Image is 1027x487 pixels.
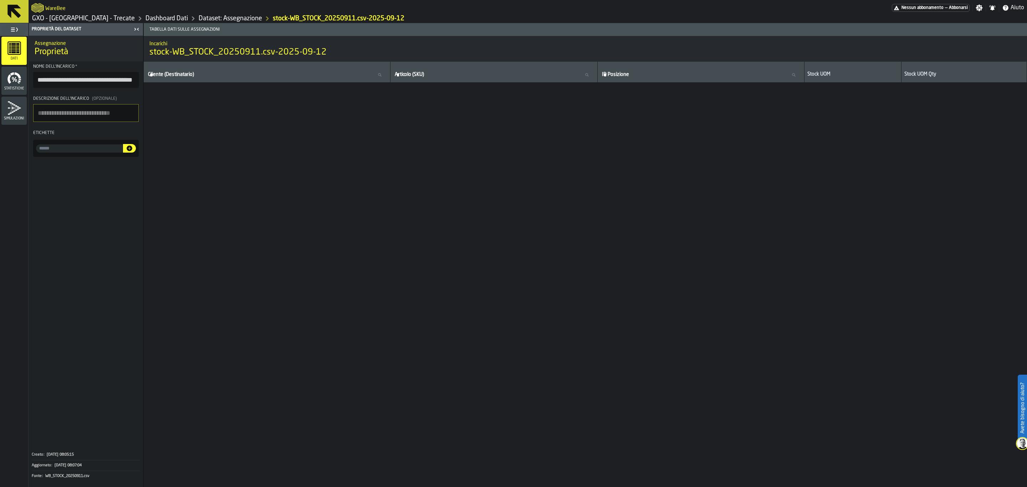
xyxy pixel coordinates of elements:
input: input-value- input-value- [36,144,123,153]
span: label [602,72,629,77]
div: KeyValueItem-Aggiornato [32,460,140,471]
input: button-toolbar-Nome dell'incarico [33,72,139,88]
textarea: Descrizione dell'incarico(Opzionale) [33,104,139,122]
span: [DATE] 08:05:15 [47,452,74,457]
span: Abbonarsi [949,5,968,10]
span: Dati [1,57,27,61]
label: Avete bisogno di aiuto? [1018,375,1026,441]
span: Descrizione dell'incarico [33,97,89,101]
span: Statistiche [1,87,27,91]
span: label [148,72,194,77]
button: button- [123,144,136,153]
label: button-toggle-Notifiche [986,4,999,11]
nav: Breadcrumb [31,14,528,23]
h2: Sub Title [149,40,1021,47]
li: menu Simulazioni [1,97,27,125]
span: Simulazioni [1,117,27,121]
span: stock-WB_STOCK_20250911.csv-2025-09-12 [149,47,327,58]
input: label [393,70,594,80]
span: Richiesto [75,64,77,69]
div: Fonte [32,474,45,478]
button: Fonte:WB_STOCK_20250911.csv [32,471,140,481]
header: Proprietà del Dataset [29,23,143,36]
label: button-toggle-Impostazioni [973,4,986,11]
span: Aiuto [1011,4,1024,12]
h2: Sub Title [45,4,66,11]
a: link-to-/wh/i/7274009e-5361-4e21-8e36-7045ee840609/ASSIGNMENT/21ce7b4f-5625-42cd-b623-7734a078d9fc [273,15,404,22]
div: Stock UOM Qty [904,71,1024,78]
label: button-toolbar-Nome dell'incarico [33,64,139,88]
span: Tabella dati sulle assegnazioni [147,27,1027,32]
span: Etichette [33,131,55,135]
div: title-Proprietà [29,36,143,61]
div: KeyValueItem-Creato [32,450,140,460]
span: Proprietà [35,46,68,58]
label: button-toggle-Aiuto [999,4,1027,12]
label: button-toggle-Chiudimi [132,25,142,34]
div: Abbonamento al menu [892,4,970,12]
div: KeyValueItem-Fonte [32,471,140,481]
li: menu Statistiche [1,67,27,95]
span: : [51,463,52,468]
span: [DATE] 08:07:04 [55,463,82,468]
label: button-toggle-Seleziona il menu completo [1,25,27,35]
a: link-to-/wh/i/7274009e-5361-4e21-8e36-7045ee840609 [32,15,135,22]
div: Nome dell'incarico [33,64,139,69]
span: Nessun abbonamento [901,5,944,10]
li: menu Dati [1,37,27,65]
span: : [42,474,43,478]
input: label [147,70,387,80]
span: label [395,72,424,77]
div: Proprietà del Dataset [30,27,132,32]
h2: Sub Title [35,39,137,46]
div: Stock UOM [807,71,898,78]
span: — [945,5,947,10]
label: input-value- [36,144,123,153]
input: label [601,70,802,80]
div: Aggiornato [32,463,54,468]
div: Creato [32,452,46,457]
a: link-to-/wh/i/7274009e-5361-4e21-8e36-7045ee840609/data/assignments/ [199,15,262,22]
a: link-to-/wh/i/7274009e-5361-4e21-8e36-7045ee840609/data [145,15,188,22]
div: title-stock-WB_STOCK_20250911.csv-2025-09-12 [144,36,1027,62]
a: link-to-/wh/i/7274009e-5361-4e21-8e36-7045ee840609/pricing/ [892,4,970,12]
span: (Opzionale) [92,97,117,101]
a: logo-header [31,1,44,14]
button: Creato:[DATE] 08:05:15 [32,450,140,460]
span: WB_STOCK_20250911.csv [45,474,90,478]
button: Aggiornato:[DATE] 08:07:04 [32,460,140,471]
